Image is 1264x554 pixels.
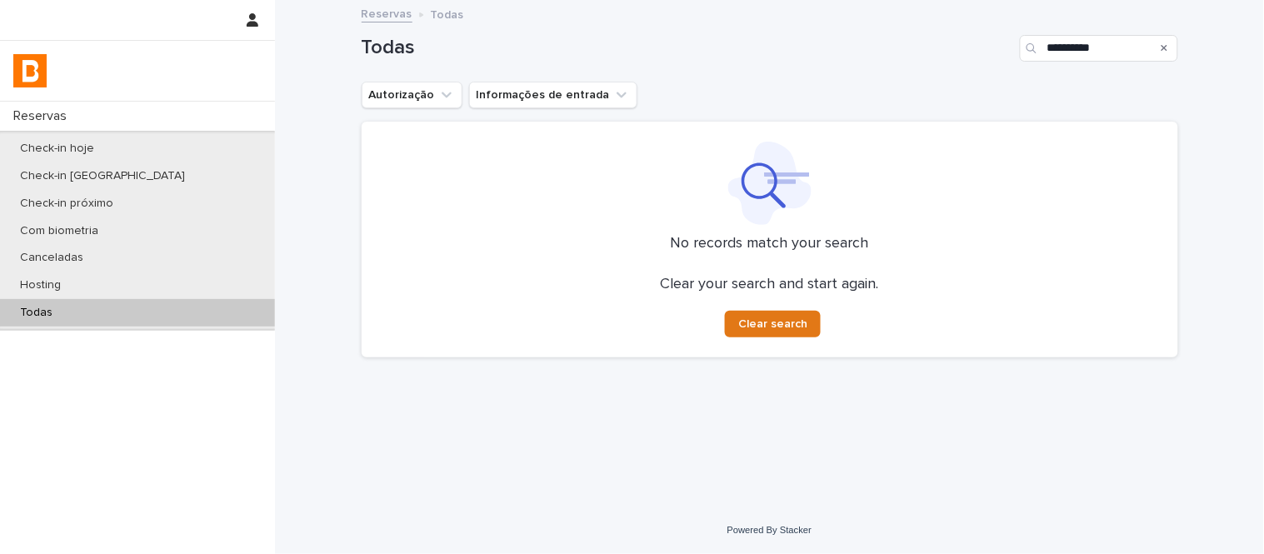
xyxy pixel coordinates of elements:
[431,4,464,22] p: Todas
[7,224,112,238] p: Com biometria
[13,54,47,87] img: zVaNuJHRTjyIjT5M9Xd5
[362,3,412,22] a: Reservas
[7,197,127,211] p: Check-in próximo
[7,108,80,124] p: Reservas
[469,82,637,108] button: Informações de entrada
[362,36,1013,60] h1: Todas
[7,142,107,156] p: Check-in hoje
[727,525,812,535] a: Powered By Stacker
[7,169,198,183] p: Check-in [GEOGRAPHIC_DATA]
[738,318,807,330] span: Clear search
[7,306,66,320] p: Todas
[362,82,462,108] button: Autorização
[7,251,97,265] p: Canceladas
[7,278,74,292] p: Hosting
[382,235,1158,253] p: No records match your search
[1020,35,1178,62] input: Search
[660,276,879,294] p: Clear your search and start again.
[725,311,821,337] button: Clear search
